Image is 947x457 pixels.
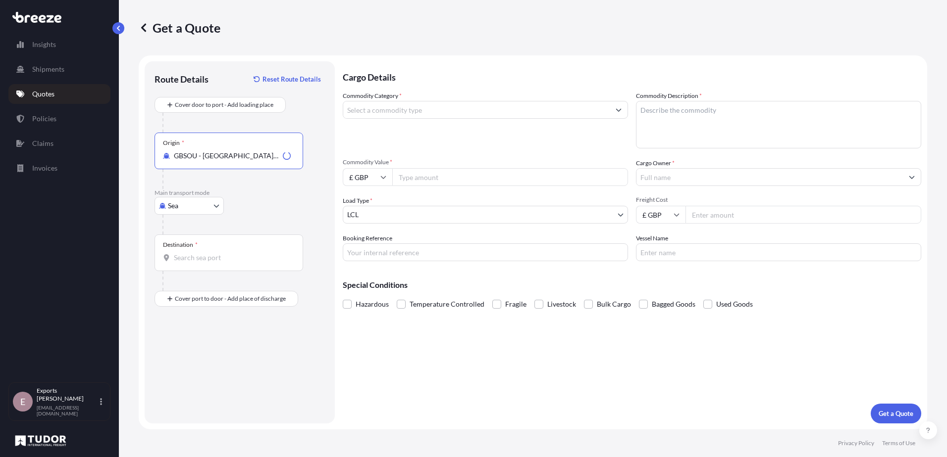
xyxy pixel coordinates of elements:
[263,74,321,84] p: Reset Route Details
[20,397,25,407] span: E
[636,196,921,204] span: Freight Cost
[343,243,628,261] input: Your internal reference
[716,297,753,312] span: Used Goods
[174,253,291,263] input: Destination
[636,233,668,243] label: Vessel Name
[8,59,110,79] a: Shipments
[163,241,198,249] div: Destination
[347,210,359,220] span: LCL
[343,233,392,243] label: Booking Reference
[597,297,631,312] span: Bulk Cargo
[838,439,874,447] a: Privacy Policy
[343,158,628,166] span: Commodity Value
[8,35,110,54] a: Insights
[168,201,178,211] span: Sea
[155,189,325,197] p: Main transport mode
[356,297,389,312] span: Hazardous
[12,433,69,449] img: organization-logo
[652,297,695,312] span: Bagged Goods
[249,71,325,87] button: Reset Route Details
[636,168,903,186] input: Full name
[155,197,224,215] button: Select transport
[871,404,921,423] button: Get a Quote
[32,163,57,173] p: Invoices
[283,152,291,160] div: Loading
[343,196,372,206] span: Load Type
[32,138,53,148] p: Claims
[343,101,610,119] input: Select a commodity type
[343,281,921,289] p: Special Conditions
[37,405,98,416] p: [EMAIL_ADDRESS][DOMAIN_NAME]
[610,101,628,119] button: Show suggestions
[636,158,675,168] label: Cargo Owner
[155,73,209,85] p: Route Details
[139,20,220,36] p: Get a Quote
[636,243,921,261] input: Enter name
[343,206,628,224] button: LCL
[879,409,913,418] p: Get a Quote
[882,439,915,447] a: Terms of Use
[174,151,279,161] input: Origin
[175,100,273,110] span: Cover door to port - Add loading place
[37,387,98,403] p: Exports [PERSON_NAME]
[505,297,526,312] span: Fragile
[8,134,110,153] a: Claims
[175,294,286,304] span: Cover port to door - Add place of discharge
[343,61,921,91] p: Cargo Details
[636,91,702,101] label: Commodity Description
[392,168,628,186] input: Type amount
[32,89,54,99] p: Quotes
[410,297,484,312] span: Temperature Controlled
[8,109,110,129] a: Policies
[8,158,110,178] a: Invoices
[32,64,64,74] p: Shipments
[8,84,110,104] a: Quotes
[155,291,298,307] button: Cover port to door - Add place of discharge
[903,168,921,186] button: Show suggestions
[155,97,286,113] button: Cover door to port - Add loading place
[685,206,921,224] input: Enter amount
[163,139,184,147] div: Origin
[343,91,402,101] label: Commodity Category
[32,114,56,124] p: Policies
[547,297,576,312] span: Livestock
[32,40,56,49] p: Insights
